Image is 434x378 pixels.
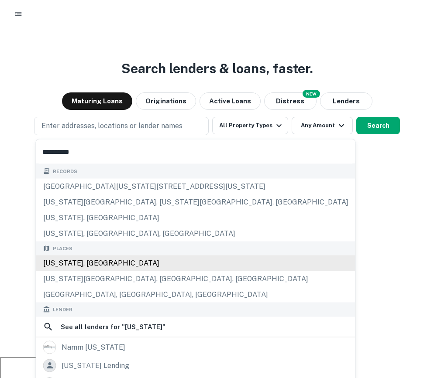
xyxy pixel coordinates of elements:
[62,92,132,110] button: Maturing Loans
[292,117,353,134] button: Any Amount
[62,359,129,372] div: [US_STATE] lending
[320,92,372,110] button: Lenders
[41,121,183,131] p: Enter addresses, locations or lender names
[62,341,125,354] div: namm [US_STATE]
[36,178,355,194] div: [GEOGRAPHIC_DATA][US_STATE][STREET_ADDRESS][US_STATE]
[264,92,317,110] button: Search distressed loans with lien and other non-mortgage details.
[212,117,288,134] button: All Property Types
[356,117,400,134] button: Search
[53,168,77,175] span: Records
[36,194,355,210] div: [US_STATE][GEOGRAPHIC_DATA], [US_STATE][GEOGRAPHIC_DATA], [GEOGRAPHIC_DATA]
[36,255,355,271] div: [US_STATE], [GEOGRAPHIC_DATA]
[36,338,355,356] a: namm [US_STATE]
[36,210,355,225] div: [US_STATE], [GEOGRAPHIC_DATA]
[121,59,313,78] h3: Search lenders & loans, faster.
[53,245,72,252] span: Places
[36,271,355,287] div: [US_STATE][GEOGRAPHIC_DATA], [GEOGRAPHIC_DATA], [GEOGRAPHIC_DATA]
[136,92,196,110] button: Originations
[61,321,165,332] h6: See all lenders for " [US_STATE] "
[36,287,355,303] div: [GEOGRAPHIC_DATA], [GEOGRAPHIC_DATA], [GEOGRAPHIC_DATA]
[36,225,355,241] div: [US_STATE], [GEOGRAPHIC_DATA], [GEOGRAPHIC_DATA]
[44,341,56,353] img: picture
[390,308,434,350] iframe: Chat Widget
[36,356,355,375] a: [US_STATE] lending
[200,92,261,110] button: Active Loans
[53,306,72,313] span: Lender
[303,90,320,98] div: NEW
[34,117,209,135] button: Enter addresses, locations or lender names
